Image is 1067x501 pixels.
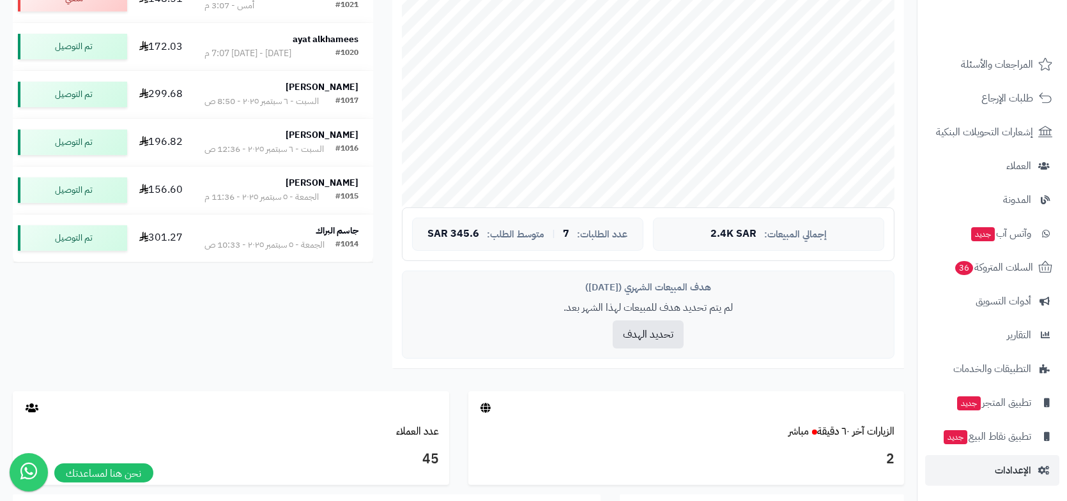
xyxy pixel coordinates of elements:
span: التطبيقات والخدمات [953,360,1031,378]
h3: 45 [22,449,440,470]
button: تحديد الهدف [613,320,684,348]
span: جديد [957,396,981,410]
span: الإعدادات [995,461,1031,479]
span: تطبيق المتجر [956,394,1031,412]
div: [DATE] - [DATE] 7:07 م [204,47,291,60]
span: جديد [944,430,967,444]
a: السلات المتروكة36 [925,252,1059,283]
div: #1016 [335,143,358,156]
span: المدونة [1003,191,1031,209]
strong: [PERSON_NAME] [286,176,358,190]
div: تم التوصيل [18,177,127,203]
a: الإعدادات [925,455,1059,486]
a: وآتس آبجديد [925,218,1059,249]
img: logo-2.png [980,31,1055,58]
td: 301.27 [132,214,189,262]
span: عدد الطلبات: [577,229,627,240]
strong: ayat alkhamees [293,33,358,46]
span: طلبات الإرجاع [981,89,1033,107]
td: 172.03 [132,23,189,70]
td: 156.60 [132,167,189,214]
h3: 2 [478,449,895,470]
a: عدد العملاء [397,424,440,439]
td: 196.82 [132,119,189,166]
div: تم التوصيل [18,34,127,59]
div: تم التوصيل [18,82,127,107]
span: العملاء [1006,157,1031,175]
a: الزيارات آخر ٦٠ دقيقةمباشر [788,424,894,439]
a: إشعارات التحويلات البنكية [925,117,1059,147]
div: #1020 [335,47,358,60]
span: المراجعات والأسئلة [961,56,1033,73]
a: التطبيقات والخدمات [925,354,1059,384]
strong: جاسم البراك [316,224,358,237]
span: | [552,229,555,239]
span: متوسط الطلب: [487,229,544,240]
strong: [PERSON_NAME] [286,128,358,142]
span: 2.4K SAR [710,228,756,240]
div: #1014 [335,239,358,251]
a: طلبات الإرجاع [925,83,1059,114]
td: 299.68 [132,71,189,118]
div: #1015 [335,191,358,204]
span: التقارير [1007,326,1031,344]
div: السبت - ٦ سبتمبر ٢٠٢٥ - 8:50 ص [204,95,319,108]
span: إجمالي المبيعات: [764,229,827,240]
span: تطبيق نقاط البيع [942,428,1031,445]
a: العملاء [925,151,1059,181]
span: 36 [955,261,973,275]
div: #1017 [335,95,358,108]
div: تم التوصيل [18,130,127,155]
strong: [PERSON_NAME] [286,80,358,94]
span: جديد [971,227,995,241]
p: لم يتم تحديد هدف للمبيعات لهذا الشهر بعد. [412,301,884,315]
div: الجمعة - ٥ سبتمبر ٢٠٢٥ - 11:36 م [204,191,319,204]
span: وآتس آب [970,225,1031,243]
div: الجمعة - ٥ سبتمبر ٢٠٢٥ - 10:33 ص [204,239,325,251]
span: أدوات التسويق [976,292,1031,310]
a: المراجعات والأسئلة [925,49,1059,80]
a: المدونة [925,184,1059,215]
a: تطبيق المتجرجديد [925,387,1059,418]
a: التقارير [925,320,1059,350]
a: أدوات التسويق [925,286,1059,317]
div: تم التوصيل [18,225,127,251]
a: تطبيق نقاط البيعجديد [925,421,1059,452]
span: السلات المتروكة [954,258,1033,276]
div: السبت - ٦ سبتمبر ٢٠٢٥ - 12:36 ص [204,143,324,156]
span: 345.6 SAR [427,228,479,240]
span: إشعارات التحويلات البنكية [936,123,1033,141]
small: مباشر [788,424,809,439]
div: هدف المبيعات الشهري ([DATE]) [412,281,884,294]
span: 7 [563,228,569,240]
